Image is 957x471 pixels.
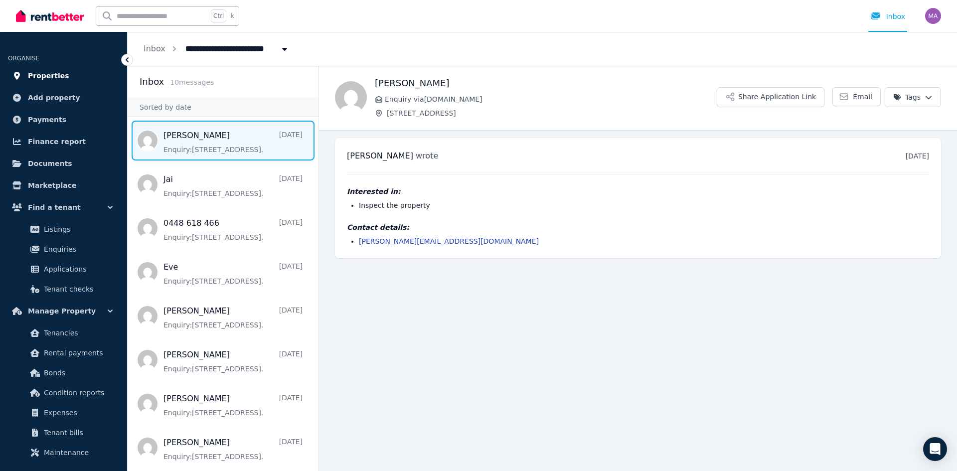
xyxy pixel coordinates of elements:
div: Inbox [870,11,905,21]
a: Jai[DATE]Enquiry:[STREET_ADDRESS]. [163,173,303,198]
span: Tenant checks [44,283,111,295]
span: Documents [28,157,72,169]
a: Condition reports [12,383,115,403]
span: Expenses [44,407,111,419]
a: Email [832,87,881,106]
span: Marketplace [28,179,76,191]
span: [STREET_ADDRESS] [387,108,717,118]
span: Tenancies [44,327,111,339]
a: Tenant checks [12,279,115,299]
a: [PERSON_NAME][DATE]Enquiry:[STREET_ADDRESS]. [163,305,303,330]
span: Rental payments [44,347,111,359]
span: Tenant bills [44,427,111,439]
span: [PERSON_NAME] [347,151,413,160]
span: Enquiry via [DOMAIN_NAME] [385,94,717,104]
span: wrote [416,151,438,160]
span: Enquiries [44,243,111,255]
a: 0448 618 466[DATE]Enquiry:[STREET_ADDRESS]. [163,217,303,242]
span: Manage Property [28,305,96,317]
span: Find a tenant [28,201,81,213]
h4: Interested in: [347,186,929,196]
a: [PERSON_NAME][DATE]Enquiry:[STREET_ADDRESS]. [163,349,303,374]
span: Ctrl [211,9,226,22]
a: [PERSON_NAME][EMAIL_ADDRESS][DOMAIN_NAME] [359,237,539,245]
li: Inspect the property [359,200,929,210]
a: Properties [8,66,119,86]
span: k [230,12,234,20]
a: Marketplace [8,175,119,195]
a: Payments [8,110,119,130]
div: Sorted by date [128,98,319,117]
a: Applications [12,259,115,279]
h2: Inbox [140,75,164,89]
a: Finance report [8,132,119,152]
a: Rental payments [12,343,115,363]
a: Add property [8,88,119,108]
span: Maintenance [44,447,111,459]
button: Share Application Link [717,87,824,107]
a: Eve[DATE]Enquiry:[STREET_ADDRESS]. [163,261,303,286]
a: [PERSON_NAME][DATE]Enquiry:[STREET_ADDRESS]. [163,393,303,418]
img: RentBetter [16,8,84,23]
div: Open Intercom Messenger [923,437,947,461]
span: Condition reports [44,387,111,399]
h4: Contact details: [347,222,929,232]
a: [PERSON_NAME][DATE]Enquiry:[STREET_ADDRESS]. [163,130,303,155]
span: 10 message s [170,78,214,86]
span: Finance report [28,136,86,148]
img: Brittany Crowell [335,81,367,113]
a: [PERSON_NAME][DATE]Enquiry:[STREET_ADDRESS]. [163,437,303,462]
a: Enquiries [12,239,115,259]
span: ORGANISE [8,55,39,62]
a: Tenant bills [12,423,115,443]
span: Applications [44,263,111,275]
button: Tags [885,87,941,107]
a: Tenancies [12,323,115,343]
span: Tags [893,92,921,102]
nav: Breadcrumb [128,32,306,66]
a: Documents [8,154,119,173]
img: Marwa Alsaloom [925,8,941,24]
a: Bonds [12,363,115,383]
span: Email [853,92,872,102]
span: Properties [28,70,69,82]
span: Bonds [44,367,111,379]
span: Listings [44,223,111,235]
button: Find a tenant [8,197,119,217]
time: [DATE] [906,152,929,160]
button: Manage Property [8,301,119,321]
a: Expenses [12,403,115,423]
span: Add property [28,92,80,104]
a: Inbox [144,44,165,53]
span: Payments [28,114,66,126]
h1: [PERSON_NAME] [375,76,717,90]
a: Listings [12,219,115,239]
a: Maintenance [12,443,115,463]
